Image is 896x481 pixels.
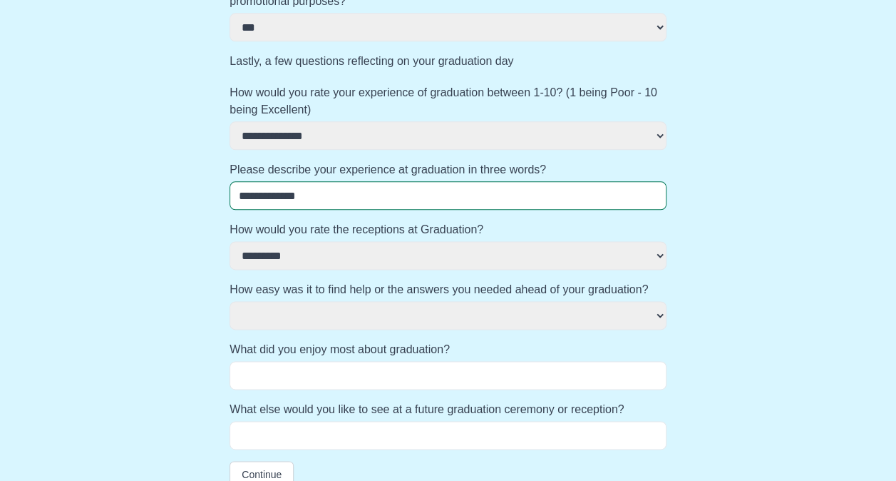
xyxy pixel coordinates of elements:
[230,401,666,418] label: What else would you like to see at a future graduation ceremony or reception?
[230,161,666,178] label: Please describe your experience at graduation in three words?
[230,84,666,118] label: How would you rate your experience of graduation between 1-10? (1 being Poor - 10 being Excellent)
[230,281,666,298] label: How easy was it to find help or the answers you needed ahead of your graduation?
[230,341,666,358] label: What did you enjoy most about graduation?
[230,53,666,70] label: Lastly, a few questions reflecting on your graduation day
[230,221,666,238] label: How would you rate the receptions at Graduation?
